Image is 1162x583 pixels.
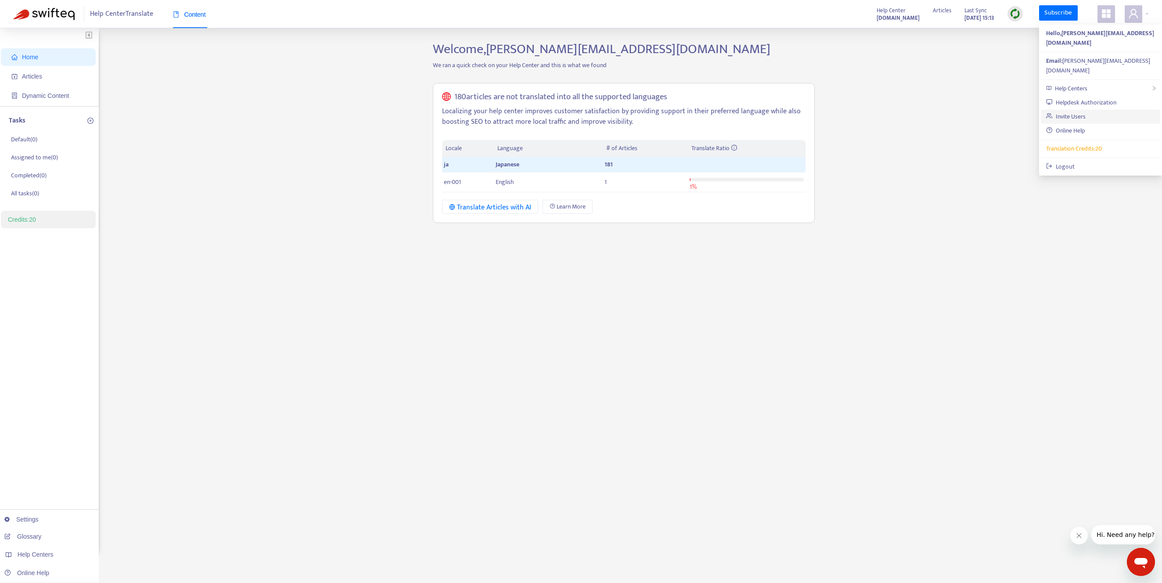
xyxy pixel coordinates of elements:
[690,182,697,192] span: 1 %
[496,177,514,187] span: English
[933,6,951,15] span: Articles
[11,153,58,162] p: Assigned to me ( 0 )
[22,92,69,99] span: Dynamic Content
[454,92,667,102] h5: 180 articles are not translated into all the supported languages
[449,202,531,213] div: Translate Articles with AI
[1046,162,1075,172] a: Logout
[4,533,41,540] a: Glossary
[494,140,603,157] th: Language
[442,92,451,102] span: global
[1128,8,1139,19] span: user
[18,551,54,558] span: Help Centers
[444,159,449,169] span: ja
[964,13,994,23] strong: [DATE] 15:13
[11,73,18,79] span: account-book
[11,171,47,180] p: Completed ( 0 )
[90,6,153,22] span: Help Center Translate
[444,177,461,187] span: en-001
[1046,97,1116,108] a: Helpdesk Authorization
[13,8,75,20] img: Swifteq
[1127,548,1155,576] iframe: メッセージングウィンドウを開くボタン
[1046,56,1062,66] strong: Email:
[1046,56,1155,76] div: [PERSON_NAME][EMAIL_ADDRESS][DOMAIN_NAME]
[1070,527,1088,544] iframe: メッセージを閉じる
[1010,8,1021,19] img: sync.dc5367851b00ba804db3.png
[8,216,36,223] a: Credits:20
[442,200,538,214] button: Translate Articles with AI
[11,135,37,144] p: Default ( 0 )
[22,54,38,61] span: Home
[877,6,906,15] span: Help Center
[1046,144,1102,154] a: Translation Credits:20
[603,140,687,157] th: # of Articles
[442,106,806,127] p: Localizing your help center improves customer satisfaction by providing support in their preferre...
[4,569,49,576] a: Online Help
[433,38,770,60] span: Welcome, [PERSON_NAME][EMAIL_ADDRESS][DOMAIN_NAME]
[604,159,613,169] span: 181
[87,118,94,124] span: plus-circle
[11,189,39,198] p: All tasks ( 0 )
[1091,525,1155,544] iframe: 会社からのメッセージ
[1039,5,1078,21] a: Subscribe
[173,11,206,18] span: Content
[11,93,18,99] span: container
[543,200,593,214] a: Learn More
[604,177,607,187] span: 1
[557,202,586,212] span: Learn More
[877,13,920,23] a: [DOMAIN_NAME]
[9,115,25,126] p: Tasks
[442,140,494,157] th: Locale
[1101,8,1112,19] span: appstore
[4,516,39,523] a: Settings
[1151,86,1157,91] span: right
[22,73,42,80] span: Articles
[691,144,802,153] div: Translate Ratio
[1055,83,1087,94] span: Help Centers
[1046,28,1154,48] strong: Hello, [PERSON_NAME][EMAIL_ADDRESS][DOMAIN_NAME]
[173,11,179,18] span: book
[964,6,987,15] span: Last Sync
[1046,126,1085,136] a: Online Help
[1046,112,1086,122] a: Invite Users
[426,61,821,70] p: We ran a quick check on your Help Center and this is what we found
[11,54,18,60] span: home
[496,159,519,169] span: Japanese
